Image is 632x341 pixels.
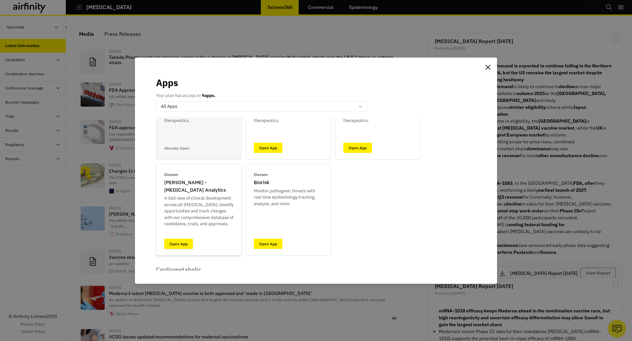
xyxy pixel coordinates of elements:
p: Your plan has access to [156,92,216,99]
b: 9 apps. [202,93,216,98]
p: A 360 view of clinical development across all [MEDICAL_DATA]; identify opportunities and track ch... [164,195,233,227]
p: Apps [156,76,178,90]
p: Disease [164,172,178,178]
a: Open App [164,239,193,249]
p: Biorisk [254,179,269,186]
button: Close [483,62,493,73]
a: Open App [343,143,372,153]
p: Monitor pathogenic threats with real time epidemiology tracking, analysis, and more. [254,188,323,207]
p: [PERSON_NAME] - [MEDICAL_DATA] Analytics [164,179,233,194]
p: Cardiometabolic [156,266,242,273]
a: Open App [254,143,282,153]
p: Already Open [164,145,189,151]
a: Open App [254,239,282,249]
p: All Apps [161,103,177,110]
p: Disease [254,172,268,178]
